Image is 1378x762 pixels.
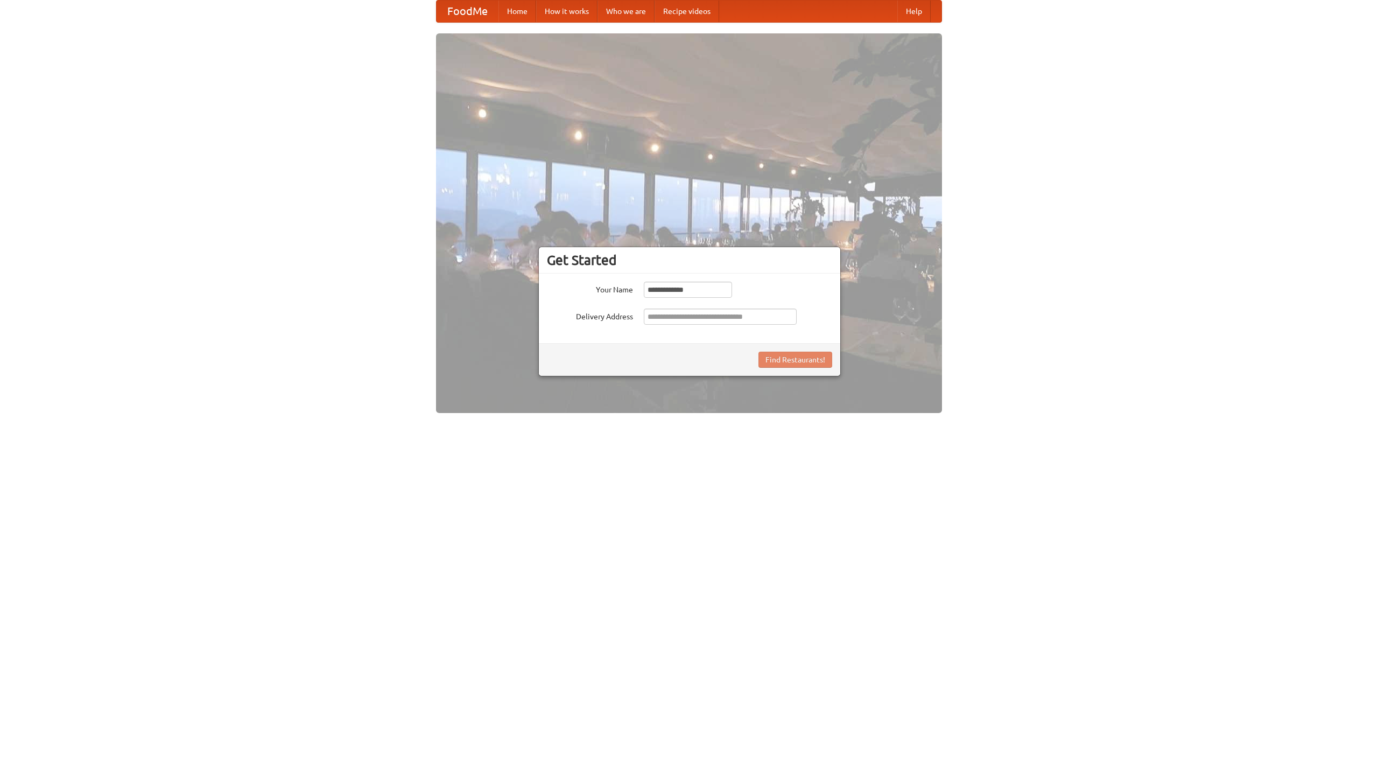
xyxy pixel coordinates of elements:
button: Find Restaurants! [758,352,832,368]
a: Home [498,1,536,22]
label: Delivery Address [547,309,633,322]
h3: Get Started [547,252,832,268]
a: FoodMe [437,1,498,22]
a: How it works [536,1,597,22]
a: Help [897,1,931,22]
label: Your Name [547,282,633,295]
a: Recipe videos [655,1,719,22]
a: Who we are [597,1,655,22]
